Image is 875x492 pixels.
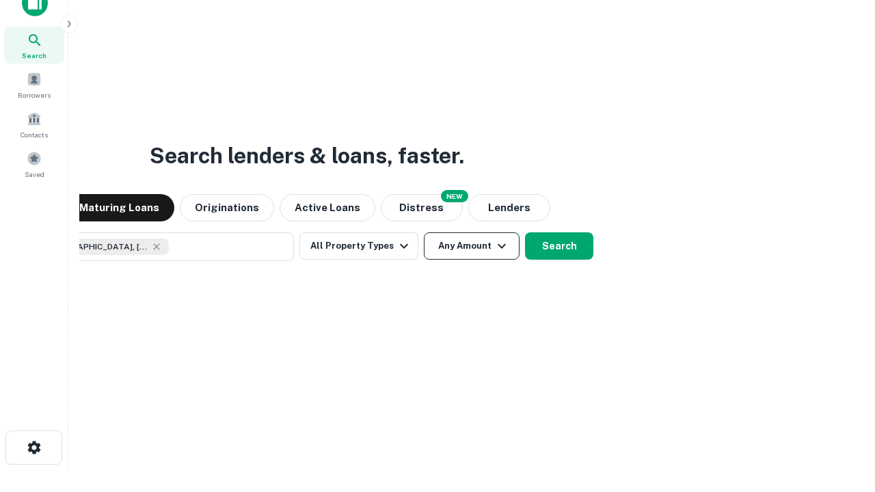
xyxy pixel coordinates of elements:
span: Borrowers [18,90,51,100]
button: Active Loans [280,194,375,221]
a: Borrowers [4,66,64,103]
a: Search [4,27,64,64]
span: [GEOGRAPHIC_DATA], [GEOGRAPHIC_DATA], [GEOGRAPHIC_DATA] [46,241,148,253]
button: Maturing Loans [64,194,174,221]
iframe: Chat Widget [807,383,875,448]
button: Lenders [468,194,550,221]
button: [GEOGRAPHIC_DATA], [GEOGRAPHIC_DATA], [GEOGRAPHIC_DATA] [21,232,294,261]
span: Contacts [21,129,48,140]
button: Any Amount [424,232,520,260]
button: Originations [180,194,274,221]
a: Contacts [4,106,64,143]
h3: Search lenders & loans, faster. [150,139,464,172]
button: Search [525,232,593,260]
button: Search distressed loans with lien and other non-mortgage details. [381,194,463,221]
button: All Property Types [299,232,418,260]
a: Saved [4,146,64,182]
span: Saved [25,169,44,180]
span: Search [22,50,46,61]
div: NEW [441,190,468,202]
